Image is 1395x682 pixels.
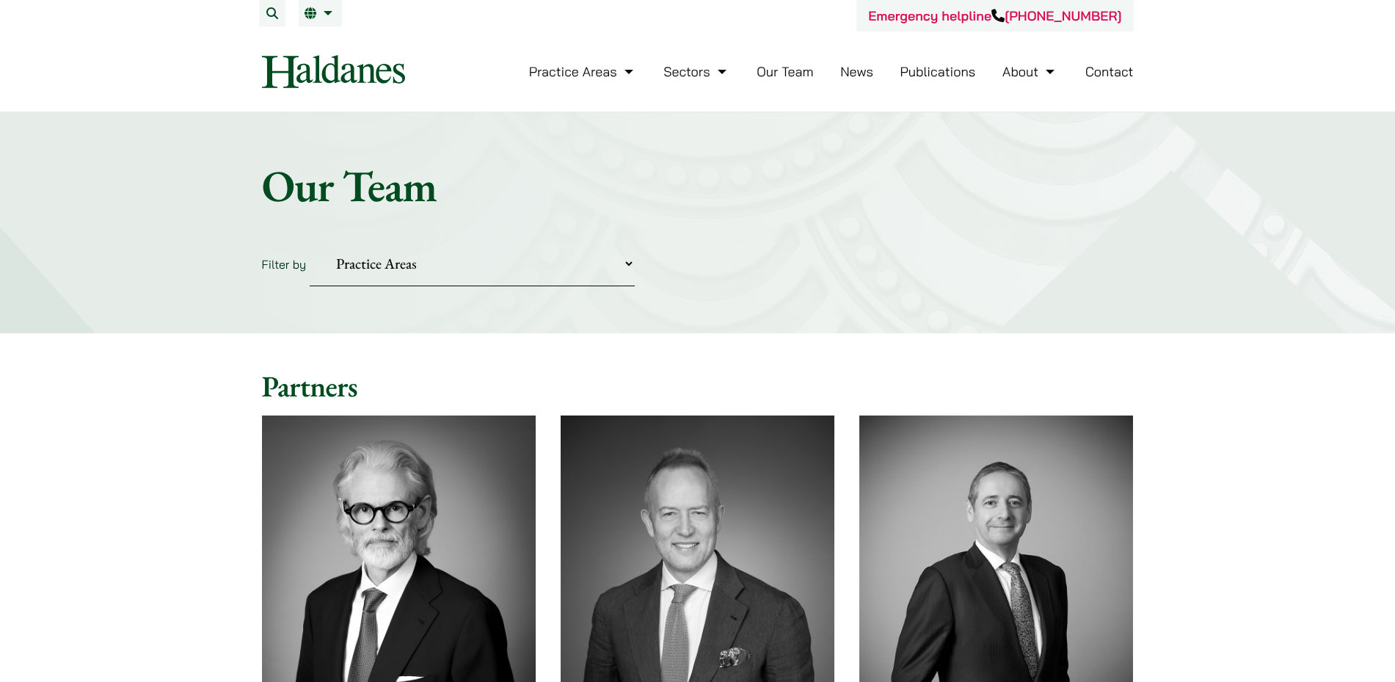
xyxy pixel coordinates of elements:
img: Logo of Haldanes [262,55,405,88]
a: EN [305,7,336,19]
a: Sectors [663,63,729,80]
a: Publications [900,63,976,80]
label: Filter by [262,257,307,272]
h2: Partners [262,369,1134,404]
a: Emergency helpline[PHONE_NUMBER] [868,7,1121,24]
a: Practice Areas [529,63,637,80]
a: Contact [1085,63,1134,80]
a: About [1002,63,1058,80]
a: News [840,63,873,80]
a: Our Team [757,63,813,80]
h1: Our Team [262,159,1134,212]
